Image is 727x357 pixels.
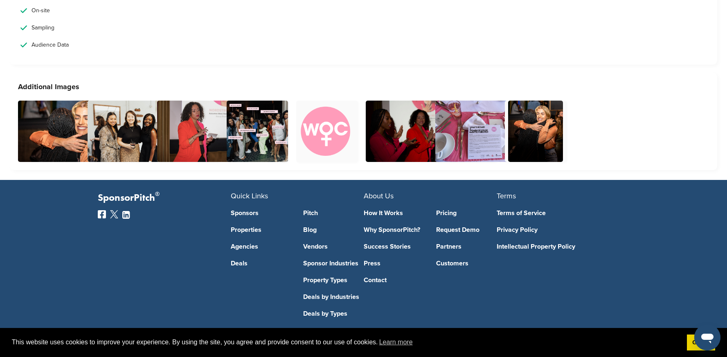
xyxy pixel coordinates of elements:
img: Additional Attachment [18,101,127,162]
a: Agencies [231,243,291,250]
span: Sampling [32,23,54,32]
a: Deals by Industries [303,294,364,300]
h3: Additional Images [18,81,709,92]
span: On-site [32,6,50,15]
span: Quick Links [231,191,268,200]
a: Deals by Types [303,310,364,317]
a: Why SponsorPitch? [364,227,424,233]
a: learn more about cookies [378,336,414,348]
a: Deals [231,260,291,267]
img: Additional Attachment [227,101,288,162]
a: Intellectual Property Policy [497,243,617,250]
a: Property Types [303,277,364,283]
a: Blog [303,227,364,233]
a: Sponsors [231,210,291,216]
a: Properties [231,227,291,233]
a: Request Demo [436,227,497,233]
iframe: Button to launch messaging window [694,324,720,350]
span: ® [155,189,160,199]
img: Additional Attachment [508,101,563,162]
span: Terms [497,191,516,200]
img: Additional Attachment [88,101,197,162]
a: Vendors [303,243,364,250]
a: Partners [436,243,497,250]
a: How It Works [364,210,424,216]
a: dismiss cookie message [687,335,715,351]
img: Additional Attachment [296,101,358,162]
img: Additional Attachment [366,101,458,162]
span: About Us [364,191,394,200]
img: Twitter [110,210,118,218]
a: Terms of Service [497,210,617,216]
a: Sponsor Industries [303,260,364,267]
p: SponsorPitch [98,192,231,204]
span: Audience Data [32,40,69,49]
a: Press [364,260,424,267]
img: Facebook [98,210,106,218]
img: Additional Attachment [157,101,266,162]
a: Success Stories [364,243,424,250]
a: Pricing [436,210,497,216]
img: Additional Attachment [435,101,527,162]
a: Privacy Policy [497,227,617,233]
a: Pitch [303,210,364,216]
a: Customers [436,260,497,267]
a: Contact [364,277,424,283]
span: This website uses cookies to improve your experience. By using the site, you agree and provide co... [12,336,680,348]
